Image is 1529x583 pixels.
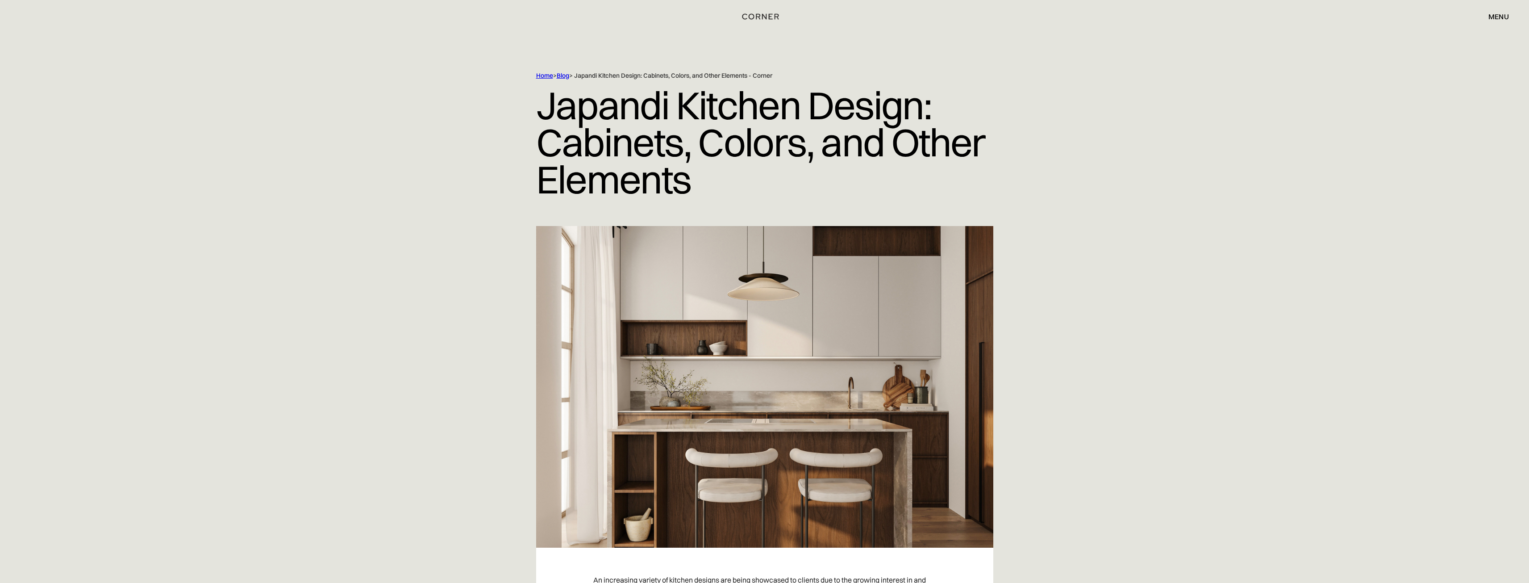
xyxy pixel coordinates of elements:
h1: Japandi Kitchen Design: Cabinets, Colors, and Other Elements [536,80,993,205]
a: Blog [557,71,569,80]
div: menu [1479,9,1509,24]
a: home [721,11,808,22]
a: Home [536,71,553,80]
div: > > Japandi Kitchen Design: Cabinets, Colors, and Other Elements - Corner [536,71,956,80]
div: menu [1488,13,1509,20]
